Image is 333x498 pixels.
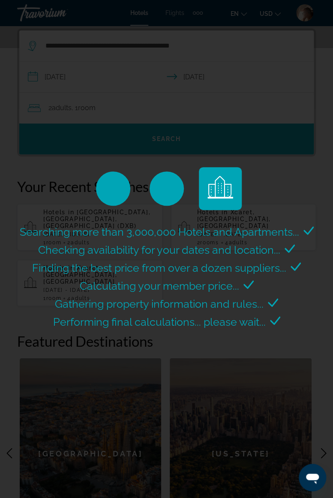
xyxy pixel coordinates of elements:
iframe: Button to launch messaging window [299,464,326,491]
span: Checking availability for your dates and location... [38,243,280,256]
span: Finding the best price from over a dozen suppliers... [32,261,286,274]
span: Performing final calculations... please wait... [53,315,266,328]
span: Calculating your member price... [80,279,239,292]
span: Gathering property information and rules... [55,297,264,310]
span: Searching more than 3,000,000 Hotels and Apartments... [20,225,299,238]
